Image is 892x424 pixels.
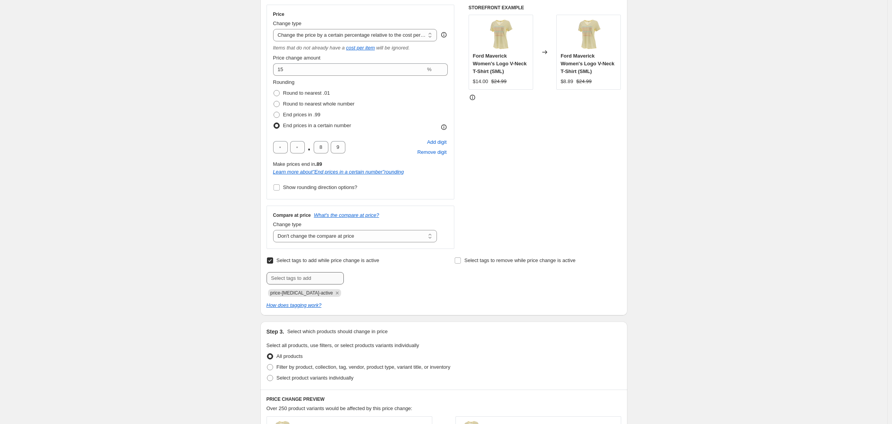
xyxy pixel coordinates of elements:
[283,90,330,96] span: Round to nearest .01
[267,328,284,335] h2: Step 3.
[473,78,488,85] div: $14.00
[426,137,448,147] button: Add placeholder
[346,45,375,51] a: cost per item
[283,101,355,107] span: Round to nearest whole number
[273,55,321,61] span: Price change amount
[273,11,284,17] h3: Price
[561,53,614,74] span: Ford Maverick Women's Logo V-Neck T-Shirt (SML)
[427,66,432,72] span: %
[491,78,507,85] strike: $24.99
[283,184,357,190] span: Show rounding direction options?
[267,342,419,348] span: Select all products, use filters, or select products variants individually
[469,5,621,11] h6: STOREFRONT EXAMPLE
[315,161,322,167] b: .89
[267,396,621,402] h6: PRICE CHANGE PREVIEW
[417,148,447,156] span: Remove digit
[290,141,305,153] input: ﹡
[273,20,302,26] span: Change type
[277,257,379,263] span: Select tags to add while price change is active
[267,405,413,411] span: Over 250 product variants would be affected by this price change:
[314,141,328,153] input: ﹡
[273,169,404,175] i: Learn more about " End prices in a certain number " rounding
[267,302,321,308] a: How does tagging work?
[376,45,410,51] i: will be ignored.
[307,141,311,153] span: .
[277,353,303,359] span: All products
[287,328,387,335] p: Select which products should change in price
[416,147,448,157] button: Remove placeholder
[561,78,573,85] div: $8.89
[573,19,604,50] img: FD202239-1_753ec7ad-2d9e-47cc-85e2-dc2d9d7edf53_80x.png
[314,212,379,218] button: What's the compare at price?
[485,19,516,50] img: FD202239-1_753ec7ad-2d9e-47cc-85e2-dc2d9d7edf53_80x.png
[273,45,345,51] i: Items that do not already have a
[283,112,321,117] span: End prices in .99
[473,53,527,74] span: Ford Maverick Women's Logo V-Neck T-Shirt (SML)
[464,257,576,263] span: Select tags to remove while price change is active
[273,212,311,218] h3: Compare at price
[273,169,404,175] a: Learn more about"End prices in a certain number"rounding
[270,290,333,296] span: price-change-job-active
[277,375,353,381] span: Select product variants individually
[277,364,450,370] span: Filter by product, collection, tag, vendor, product type, variant title, or inventory
[576,78,592,85] strike: $24.99
[273,161,322,167] span: Make prices end in
[331,141,345,153] input: ﹡
[273,221,302,227] span: Change type
[334,289,341,296] button: Remove price-change-job-active
[273,141,288,153] input: ﹡
[273,63,426,76] input: 50
[267,272,344,284] input: Select tags to add
[273,79,295,85] span: Rounding
[440,31,448,39] div: help
[283,123,351,128] span: End prices in a certain number
[427,138,447,146] span: Add digit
